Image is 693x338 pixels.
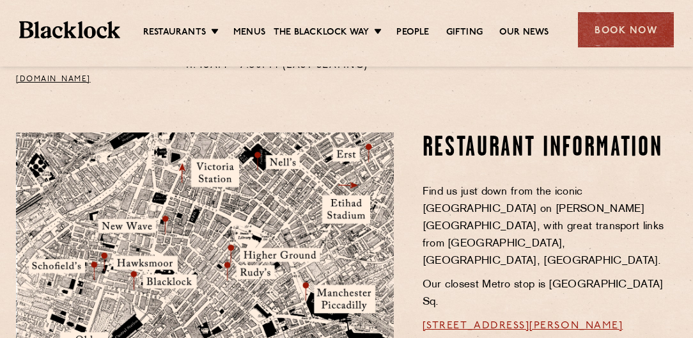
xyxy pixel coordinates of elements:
a: [STREET_ADDRESS][PERSON_NAME] [423,321,623,331]
a: People [396,26,429,40]
span: Our closest Metro stop is [GEOGRAPHIC_DATA] Sq. [423,280,664,307]
a: The Blacklock Way [274,26,369,40]
span: Find us just down from the iconic [GEOGRAPHIC_DATA] on [PERSON_NAME][GEOGRAPHIC_DATA], with great... [423,187,664,266]
a: Restaurants [143,26,206,40]
img: BL_Textured_Logo-footer-cropped.svg [19,21,120,38]
a: Gifting [446,26,483,40]
p: E: [16,54,167,88]
a: Our News [499,26,549,40]
div: Book Now [578,12,674,47]
a: Menus [233,26,265,40]
h2: Restaurant Information [423,133,677,165]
